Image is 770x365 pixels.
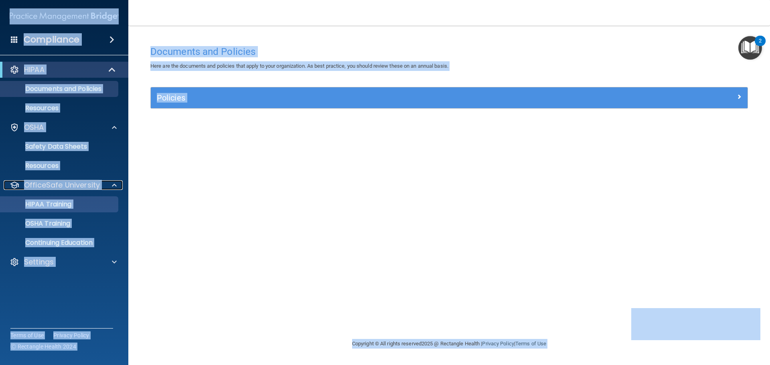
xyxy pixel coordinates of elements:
[631,308,760,340] iframe: Drift Widget Chat Controller
[53,331,89,339] a: Privacy Policy
[515,341,546,347] a: Terms of Use
[24,34,79,45] h4: Compliance
[24,180,100,190] p: OfficeSafe University
[738,36,762,60] button: Open Resource Center, 2 new notifications
[759,41,762,51] div: 2
[5,85,115,93] p: Documents and Policies
[5,104,115,112] p: Resources
[303,331,596,357] div: Copyright © All rights reserved 2025 @ Rectangle Health | |
[5,162,115,170] p: Resources
[150,63,448,69] span: Here are the documents and policies that apply to your organization. As best practice, you should...
[482,341,514,347] a: Privacy Policy
[24,65,45,75] p: HIPAA
[10,65,116,75] a: HIPAA
[5,220,70,228] p: OSHA Training
[10,123,117,132] a: OSHA
[5,143,115,151] p: Safety Data Sheets
[5,239,115,247] p: Continuing Education
[10,180,117,190] a: OfficeSafe University
[157,91,742,104] a: Policies
[5,200,71,208] p: HIPAA Training
[10,257,117,267] a: Settings
[10,331,44,339] a: Terms of Use
[157,93,592,102] h5: Policies
[150,46,748,57] h4: Documents and Policies
[10,8,119,24] img: PMB logo
[24,257,54,267] p: Settings
[10,343,76,351] span: Ⓒ Rectangle Health 2024
[24,123,44,132] p: OSHA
